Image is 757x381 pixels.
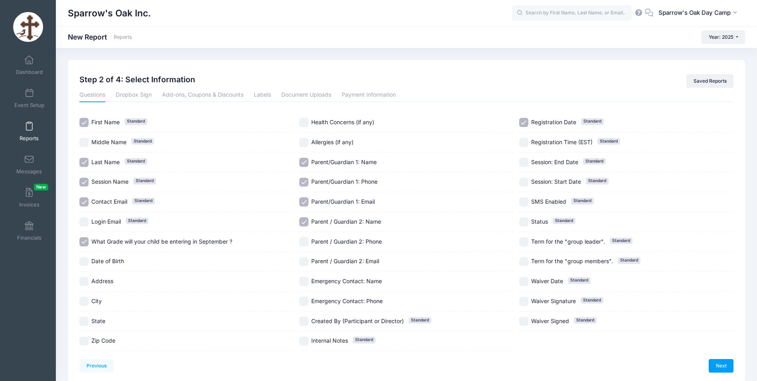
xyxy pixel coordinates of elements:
[519,138,528,147] input: Registration Time (EST)Standard
[14,102,44,109] span: Event Setup
[709,359,733,373] a: Next
[91,119,120,125] span: First Name
[581,297,603,304] span: Standard
[299,257,308,266] input: Parent / Guardian 2: Email
[10,117,48,145] a: Reports
[311,238,382,245] span: Parent / Guardian 2: Phone
[20,135,39,142] span: Reports
[299,217,308,226] input: Parent / Guardian 2: Name
[702,30,745,44] button: Year: 2025
[299,118,308,127] input: Health Concerns (if any)
[10,51,48,79] a: Dashboard
[79,197,89,206] input: Contact EmailStandard
[519,118,528,127] input: Registration DateStandard
[299,317,308,326] input: Created By (Participant or Director)Standard
[512,5,632,21] input: Search by First Name, Last Name, or Email...
[610,238,632,244] span: Standard
[17,234,42,241] span: Financials
[299,337,308,346] input: Internal NotesStandard
[519,277,528,286] input: Waiver DateStandard
[91,159,120,165] span: Last Name
[531,317,569,324] span: Waiver Signed
[519,317,528,326] input: Waiver SignedStandard
[162,88,243,102] a: Add-ons, Coupons & Discounts
[125,118,147,125] span: Standard
[91,178,128,185] span: Session Name
[519,197,528,206] input: SMS EnabledStandard
[281,88,331,102] a: Document Uploads
[311,159,377,165] span: Parent/Guardian 1: Name
[114,34,132,40] a: Reports
[583,158,606,165] span: Standard
[79,297,89,306] input: City
[311,298,383,304] span: Emergency Contact: Phone
[342,88,396,102] a: Payment Information
[91,298,102,304] span: City
[571,198,594,204] span: Standard
[79,88,105,102] a: Questions
[311,139,354,145] span: Allergies (if any)
[19,201,40,208] span: Invoices
[10,184,48,212] a: InvoicesNew
[79,337,89,346] input: Zip Code
[91,278,113,284] span: Address
[531,178,581,185] span: Session: Start Date
[79,217,89,226] input: Login EmailStandard
[68,4,151,22] h1: Sparrow's Oak Inc.
[618,257,640,264] span: Standard
[686,74,733,88] a: Saved Reports
[519,297,528,306] input: Waiver SignatureStandard
[299,158,308,167] input: Parent/Guardian 1: Name
[34,184,48,190] span: New
[133,178,156,184] span: Standard
[79,118,89,127] input: First NameStandard
[311,317,404,324] span: Created By (Participant or Director)
[79,74,195,85] h2: Step 2 of 4: Select Information
[553,218,575,224] span: Standard
[353,337,376,343] span: Standard
[519,237,528,246] input: Term for the "group leader".Standard
[79,237,89,246] input: What Grade will your child be entering in September ?
[519,178,528,187] input: Session: Start DateStandard
[531,278,563,284] span: Waiver Date
[311,278,382,284] span: Emergency Contact: Name
[16,168,42,175] span: Messages
[531,238,605,245] span: Term for the "group leader".
[125,158,147,165] span: Standard
[79,277,89,286] input: Address
[299,297,308,306] input: Emergency Contact: Phone
[311,198,375,205] span: Parent/Guardian 1: Email
[91,238,232,245] span: What Grade will your child be entering in September ?
[10,217,48,245] a: Financials
[531,198,566,205] span: SMS Enabled
[16,69,43,75] span: Dashboard
[299,178,308,187] input: Parent/Guardian 1: Phone
[132,198,155,204] span: Standard
[299,237,308,246] input: Parent / Guardian 2: Phone
[254,88,271,102] a: Labels
[311,337,348,344] span: Internal Notes
[586,178,609,184] span: Standard
[13,12,43,42] img: Sparrow's Oak Inc.
[91,317,105,324] span: State
[519,158,528,167] input: Session: End DateStandard
[116,88,152,102] a: Dropbox Sign
[409,317,431,323] span: Standard
[709,34,733,40] span: Year: 2025
[531,298,576,304] span: Waiver Signature
[131,138,154,145] span: Standard
[597,138,620,145] span: Standard
[79,359,113,373] a: Previous
[299,277,308,286] input: Emergency Contact: Name
[531,159,578,165] span: Session: End Date
[519,257,528,266] input: Term for the "group members".Standard
[91,258,124,264] span: Date of Birth
[79,138,89,147] input: Middle NameStandard
[91,139,126,145] span: Middle Name
[311,119,374,125] span: Health Concerns (if any)
[299,138,308,147] input: Allergies (if any)
[91,218,121,225] span: Login Email
[126,218,148,224] span: Standard
[91,337,115,344] span: Zip Code
[531,258,613,264] span: Term for the "group members".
